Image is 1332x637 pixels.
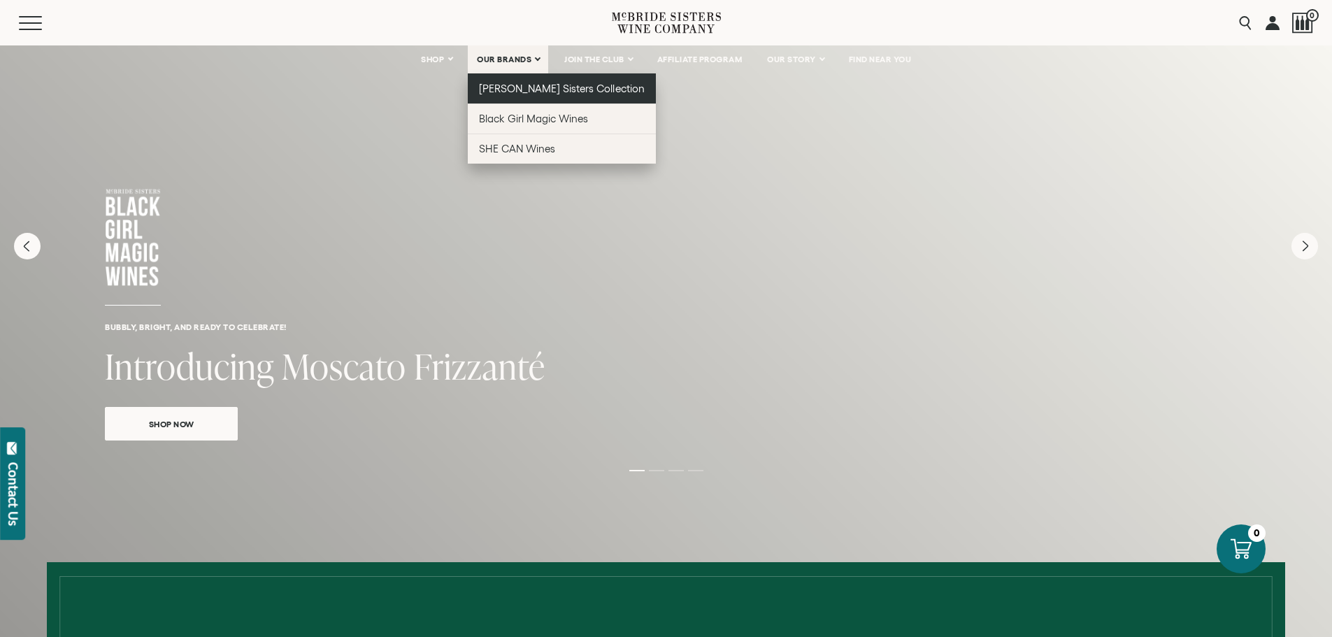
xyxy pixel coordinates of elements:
[14,233,41,259] button: Previous
[479,83,645,94] span: [PERSON_NAME] Sisters Collection
[468,45,548,73] a: OUR BRANDS
[282,342,406,390] span: Moscato
[555,45,641,73] a: JOIN THE CLUB
[105,322,1227,331] h6: Bubbly, bright, and ready to celebrate!
[479,113,588,124] span: Black Girl Magic Wines
[849,55,912,64] span: FIND NEAR YOU
[1248,524,1266,542] div: 0
[668,470,684,471] li: Page dot 3
[105,407,238,441] a: Shop Now
[649,470,664,471] li: Page dot 2
[468,134,656,164] a: SHE CAN Wines
[468,103,656,134] a: Black Girl Magic Wines
[412,45,461,73] a: SHOP
[688,470,703,471] li: Page dot 4
[564,55,624,64] span: JOIN THE CLUB
[124,416,219,432] span: Shop Now
[629,470,645,471] li: Page dot 1
[479,143,555,155] span: SHE CAN Wines
[648,45,752,73] a: AFFILIATE PROGRAM
[468,73,656,103] a: [PERSON_NAME] Sisters Collection
[19,16,69,30] button: Mobile Menu Trigger
[421,55,445,64] span: SHOP
[758,45,833,73] a: OUR STORY
[840,45,921,73] a: FIND NEAR YOU
[657,55,743,64] span: AFFILIATE PROGRAM
[1291,233,1318,259] button: Next
[6,462,20,526] div: Contact Us
[414,342,545,390] span: Frizzanté
[477,55,531,64] span: OUR BRANDS
[1306,9,1319,22] span: 0
[105,342,274,390] span: Introducing
[767,55,816,64] span: OUR STORY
